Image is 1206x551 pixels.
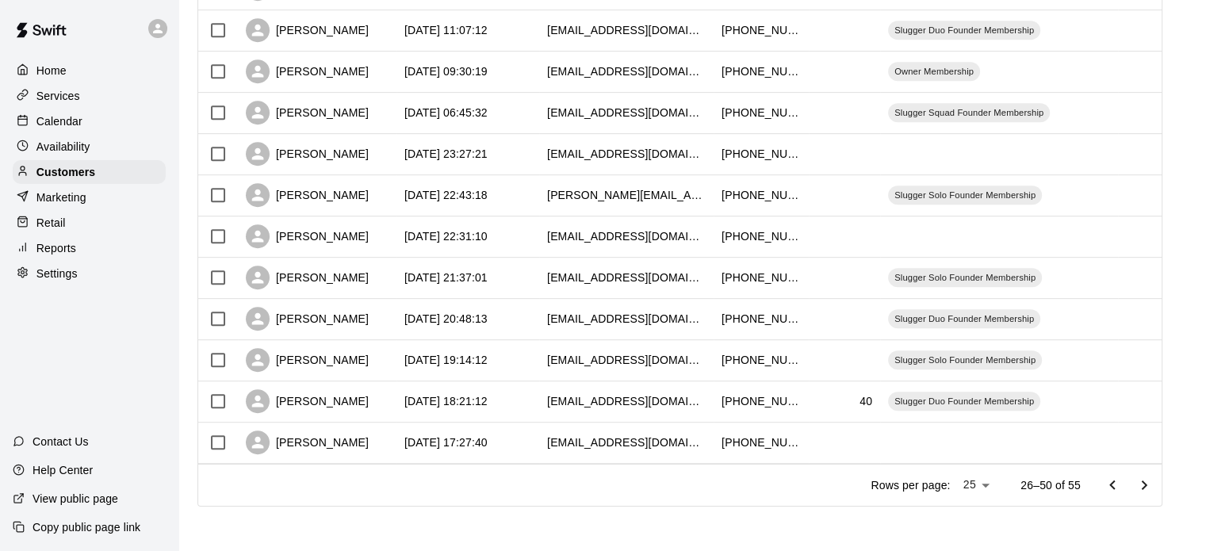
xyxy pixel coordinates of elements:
div: [PERSON_NAME] [246,142,369,166]
div: 25 [956,473,995,496]
p: Calendar [36,113,82,129]
div: Owner Membership [888,62,980,81]
a: Services [13,84,166,108]
span: Slugger Solo Founder Membership [888,354,1042,366]
p: 26–50 of 55 [1020,477,1081,493]
p: View public page [33,491,118,507]
div: jfloyd0175@gmail.com [547,311,706,327]
div: [PERSON_NAME] [246,430,369,454]
p: Home [36,63,67,78]
div: +15035081247 [722,228,801,244]
p: Rows per page: [871,477,950,493]
span: Slugger Duo Founder Membership [888,395,1040,408]
p: Reports [36,240,76,256]
span: Owner Membership [888,65,980,78]
div: [PERSON_NAME] [246,18,369,42]
a: Availability [13,135,166,159]
p: Marketing [36,189,86,205]
div: jeffy2425@gmail.com [547,22,706,38]
div: 2025-06-09 17:27:40 [404,434,488,450]
div: 2025-06-09 18:21:12 [404,393,488,409]
p: Retail [36,215,66,231]
div: +15419900554 [722,187,801,203]
span: Slugger Solo Founder Membership [888,189,1042,201]
div: [PERSON_NAME] [246,183,369,207]
div: mwoods213@msn.com [547,146,706,162]
a: Retail [13,211,166,235]
div: 2025-06-09 19:14:12 [404,352,488,368]
p: Services [36,88,80,104]
div: 40 [860,393,872,409]
span: Slugger Squad Founder Membership [888,106,1050,119]
div: [PERSON_NAME] [246,348,369,372]
p: Customers [36,164,95,180]
p: Settings [36,266,78,281]
div: atrgreatdanes@gmail.com [547,63,706,79]
a: Calendar [13,109,166,133]
div: +14582333621 [722,22,801,38]
div: [PERSON_NAME] [246,266,369,289]
div: +15413903858 [722,434,801,450]
div: [PERSON_NAME] [246,101,369,124]
div: weddlez12@gmail.com [547,228,706,244]
div: +15419536518 [722,393,801,409]
div: btolliver663@gmail.com [547,434,706,450]
div: 2025-06-10 09:30:19 [404,63,488,79]
div: Slugger Solo Founder Membership [888,186,1042,205]
div: +15419909770 [722,270,801,285]
div: 2025-06-09 22:43:18 [404,187,488,203]
a: Customers [13,160,166,184]
p: Help Center [33,462,93,478]
div: +15419213158 [722,63,801,79]
div: ashleyannpope@gmail.com [547,270,706,285]
div: 2025-06-09 21:37:01 [404,270,488,285]
div: +15412231395 [722,352,801,368]
div: [PERSON_NAME] [246,307,369,331]
div: amandamatti@hotmail.com [547,393,706,409]
a: Settings [13,262,166,285]
div: +15414059516 [722,105,801,121]
div: [PERSON_NAME] [246,389,369,413]
div: Slugger Solo Founder Membership [888,350,1042,369]
a: Home [13,59,166,82]
div: Slugger Solo Founder Membership [888,268,1042,287]
div: 2025-06-09 20:48:13 [404,311,488,327]
div: jessy3swim@msn.com [547,352,706,368]
div: [PERSON_NAME] [246,224,369,248]
div: haleyvoldbaek@gmail.com [547,105,706,121]
div: Slugger Duo Founder Membership [888,21,1040,40]
div: +15418011936 [722,311,801,327]
a: Reports [13,236,166,260]
p: Copy public page link [33,519,140,535]
div: adam_hackstedt@yahoo.com [547,187,706,203]
div: Slugger Duo Founder Membership [888,392,1040,411]
span: Slugger Duo Founder Membership [888,24,1040,36]
div: 2025-06-09 22:31:10 [404,228,488,244]
span: Slugger Solo Founder Membership [888,271,1042,284]
span: Slugger Duo Founder Membership [888,312,1040,325]
div: Slugger Squad Founder Membership [888,103,1050,122]
div: 2025-06-09 23:27:21 [404,146,488,162]
div: +15039490209 [722,146,801,162]
div: Slugger Duo Founder Membership [888,309,1040,328]
p: Contact Us [33,434,89,450]
button: Go to next page [1128,469,1160,501]
button: Go to previous page [1097,469,1128,501]
div: 2025-06-10 06:45:32 [404,105,488,121]
a: Marketing [13,186,166,209]
p: Availability [36,139,90,155]
div: 2025-06-10 11:07:12 [404,22,488,38]
div: [PERSON_NAME] [246,59,369,83]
